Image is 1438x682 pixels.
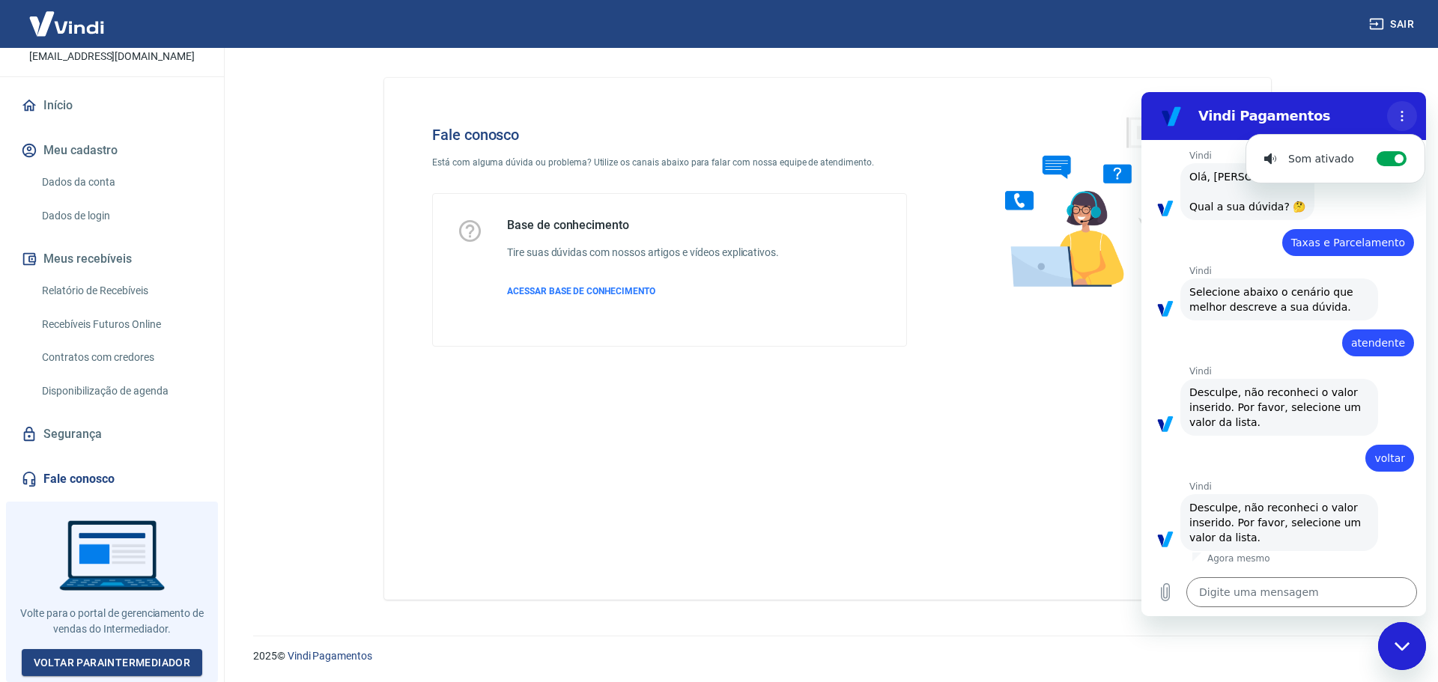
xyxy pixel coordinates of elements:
img: Fale conosco [975,102,1203,302]
h5: Base de conhecimento [507,218,779,233]
a: Relatório de Recebíveis [36,275,206,306]
iframe: Botão para abrir a janela de mensagens, conversa em andamento [1378,622,1426,670]
p: 2025 © [253,648,1402,664]
span: ACESSAR BASE DE CONHECIMENTO [507,286,655,296]
a: Dados da conta [36,167,206,198]
button: Sair [1366,10,1420,38]
p: Está com alguma dúvida ou problema? Utilize os canais abaixo para falar com nossa equipe de atend... [432,156,907,169]
h6: Tire suas dúvidas com nossos artigos e vídeos explicativos. [507,245,779,261]
button: Meu cadastro [18,134,206,167]
a: Fale conosco [18,463,206,496]
a: ACESSAR BASE DE CONHECIMENTO [507,284,779,298]
h4: Fale conosco [432,126,907,144]
a: Recebíveis Futuros Online [36,309,206,340]
p: [EMAIL_ADDRESS][DOMAIN_NAME] [29,49,195,64]
iframe: Janela de mensagens [1141,92,1426,616]
a: Dados de login [36,201,206,231]
a: Segurança [18,418,206,451]
img: Vindi [18,1,115,46]
a: Disponibilização de agenda [36,376,206,407]
a: Contratos com credores [36,342,206,373]
button: Meus recebíveis [18,243,206,275]
a: Voltar paraIntermediador [22,649,203,677]
a: Início [18,89,206,122]
a: Vindi Pagamentos [288,650,372,662]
